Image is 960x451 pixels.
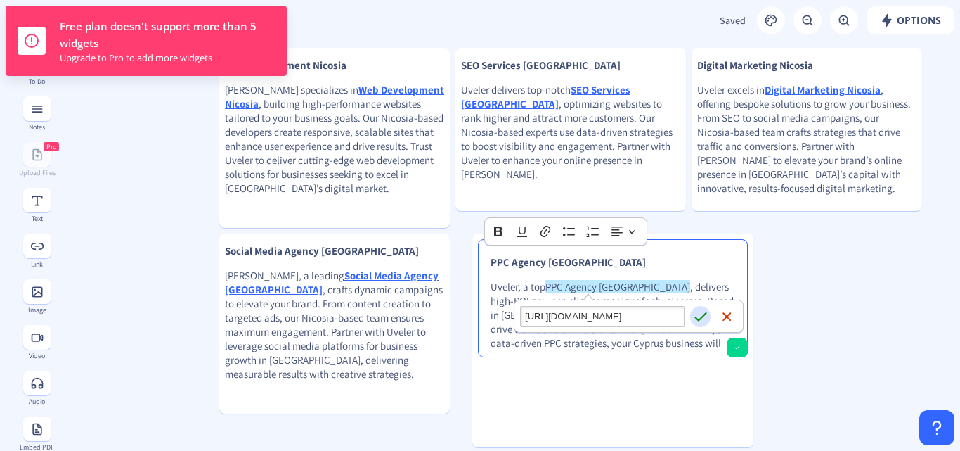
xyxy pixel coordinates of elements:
[60,51,275,64] div: Upgrade to Pro to add more widgets
[765,83,881,96] a: Digital Marketing Nicosia
[225,83,444,196] p: [PERSON_NAME] specializes in , building high-performance websites tailored to your business goals...
[485,218,647,245] div: Editor toolbar
[461,83,630,110] a: SEO Services [GEOGRAPHIC_DATA]
[461,83,680,182] p: Uveler delivers top-notch , optimizing websites to rank higher and attract more customers. Our Ni...
[225,244,419,258] strong: Social Media Agency [GEOGRAPHIC_DATA]
[720,14,746,27] span: Saved
[545,280,690,293] span: PPC Agency [GEOGRAPHIC_DATA]
[11,215,63,222] div: Text
[491,255,646,269] strong: PPC Agency [GEOGRAPHIC_DATA]
[11,123,63,131] div: Notes
[867,6,954,34] button: Options
[11,306,63,314] div: Image
[484,246,741,351] div: Rich Text Editor, main
[11,443,63,451] div: Embed PDF
[11,398,63,405] div: Audio
[491,280,735,379] p: Uveler, a top , delivers high-ROI pay-per-click campaigns for businesses. Based in [GEOGRAPHIC_DA...
[225,269,444,381] p: [PERSON_NAME], a leading , crafts dynamic campaigns to elevate your brand. From content creation ...
[697,58,813,72] strong: Digital Marketing Nicosia
[880,15,941,26] span: Options
[11,260,63,268] div: Link
[11,352,63,360] div: Video
[11,77,63,85] div: To-Do
[60,19,257,50] span: Free plan doesn't support more than 5 widgets
[46,142,56,151] span: Pro
[461,58,621,72] strong: SEO Services [GEOGRAPHIC_DATA]
[520,306,685,327] input: http://example.com
[697,83,916,196] p: Uveler excels in , offering bespoke solutions to grow your business. From SEO to social media cam...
